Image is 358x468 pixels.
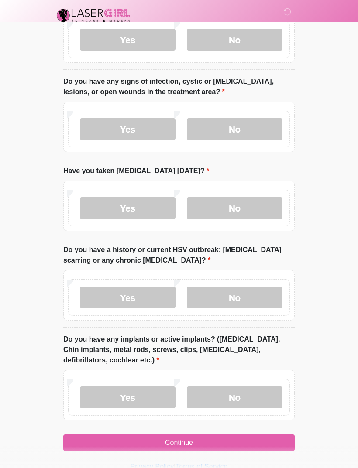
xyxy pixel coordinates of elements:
[55,7,132,24] img: Laser Girl Med Spa LLC Logo
[63,245,295,266] label: Do you have a history or current HSV outbreak; [MEDICAL_DATA] scarring or any chronic [MEDICAL_DA...
[187,197,282,219] label: No
[80,197,176,219] label: Yes
[187,287,282,308] label: No
[80,287,176,308] label: Yes
[63,166,209,176] label: Have you taken [MEDICAL_DATA] [DATE]?
[80,386,176,408] label: Yes
[80,118,176,140] label: Yes
[80,29,176,51] label: Yes
[63,76,295,97] label: Do you have any signs of infection, cystic or [MEDICAL_DATA], lesions, or open wounds in the trea...
[63,434,295,451] button: Continue
[187,118,282,140] label: No
[63,334,295,366] label: Do you have any implants or active implants? ([MEDICAL_DATA], Chin implants, metal rods, screws, ...
[187,29,282,51] label: No
[187,386,282,408] label: No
